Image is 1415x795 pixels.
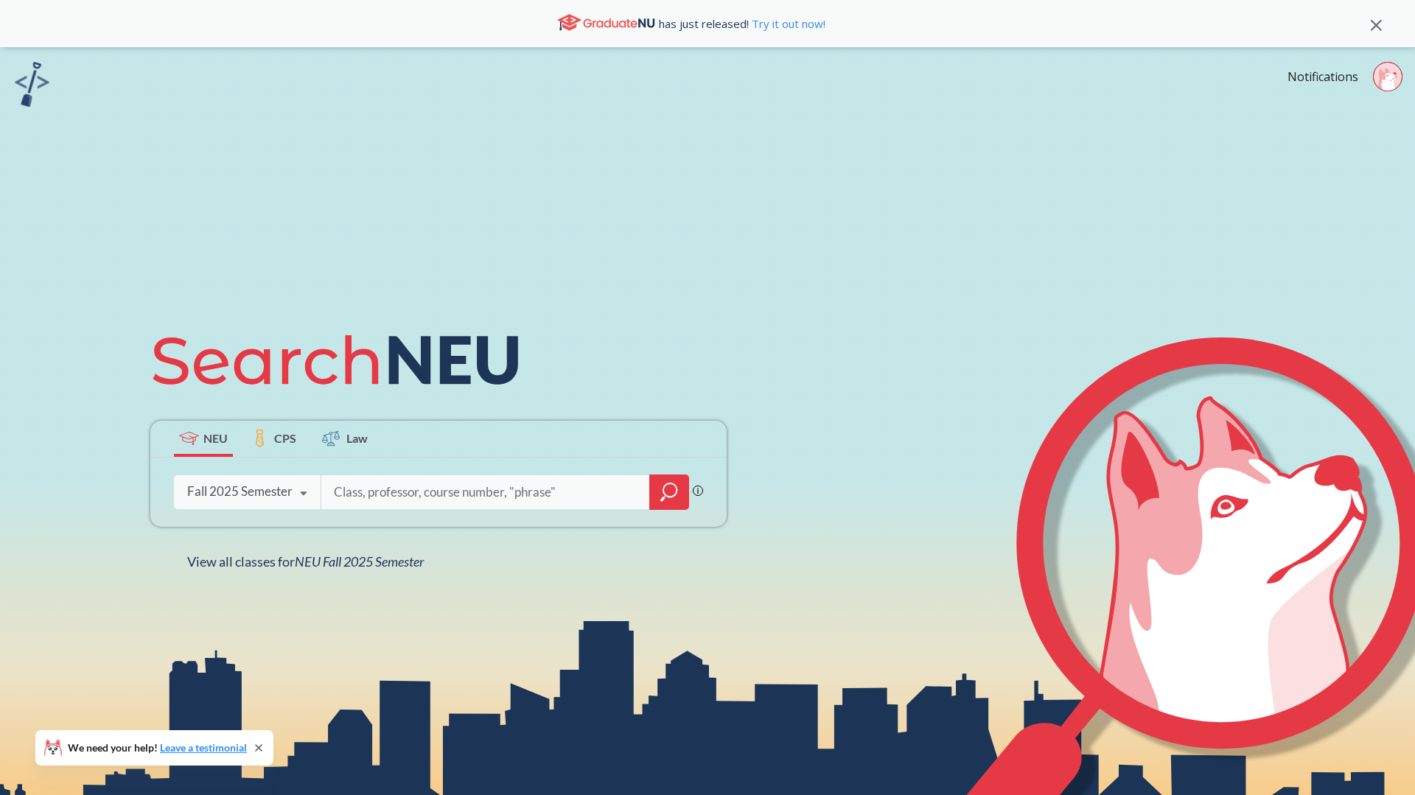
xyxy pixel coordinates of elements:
a: sandbox logo [15,62,49,111]
a: Leave a testimonial [160,741,247,754]
span: NEU Fall 2025 Semester [295,553,424,570]
div: Fall 2025 Semester [187,483,293,500]
div: magnifying glass [649,474,689,510]
a: Try it out now! [749,16,825,31]
span: We need your help! [68,743,247,753]
img: sandbox logo [15,62,49,107]
span: NEU [203,430,228,446]
a: Notifications [1288,69,1358,85]
span: CPS [274,430,296,446]
span: has just released! [659,15,825,32]
span: Law [346,430,368,446]
svg: magnifying glass [660,482,678,502]
span: View all classes for [187,553,424,570]
input: Class, professor, course number, "phrase" [332,477,639,508]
